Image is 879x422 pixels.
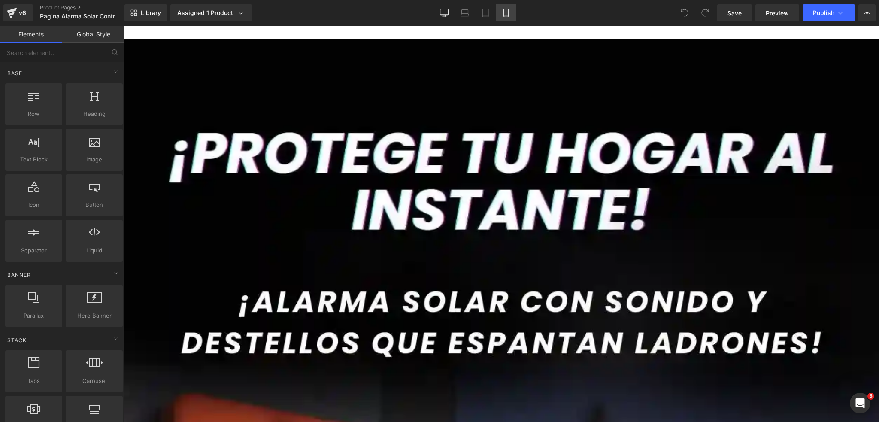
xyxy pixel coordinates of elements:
span: Icon [8,200,60,209]
span: Heading [68,109,120,118]
span: Pagina Alarma Solar Control - [DATE] 14:18:34 [40,13,122,20]
span: Stack [6,336,27,344]
span: Library [141,9,161,17]
span: Banner [6,271,32,279]
a: v6 [3,4,33,21]
a: Mobile [496,4,516,21]
iframe: Intercom live chat [850,393,870,413]
span: 6 [867,393,874,400]
span: Separator [8,246,60,255]
span: Save [727,9,742,18]
span: Base [6,69,23,77]
span: Button [68,200,120,209]
span: Carousel [68,376,120,386]
span: Text Block [8,155,60,164]
a: Product Pages [40,4,139,11]
div: v6 [17,7,28,18]
button: Redo [697,4,714,21]
button: Publish [803,4,855,21]
a: Global Style [62,26,124,43]
a: Desktop [434,4,455,21]
span: Hero Banner [68,311,120,320]
div: Assigned 1 Product [177,9,245,17]
a: Laptop [455,4,475,21]
span: Row [8,109,60,118]
span: Liquid [68,246,120,255]
span: Preview [766,9,789,18]
button: More [858,4,876,21]
span: Tabs [8,376,60,386]
span: Publish [813,9,834,16]
a: New Library [124,4,167,21]
span: Parallax [8,311,60,320]
a: Tablet [475,4,496,21]
a: Preview [755,4,799,21]
span: Image [68,155,120,164]
button: Undo [676,4,693,21]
